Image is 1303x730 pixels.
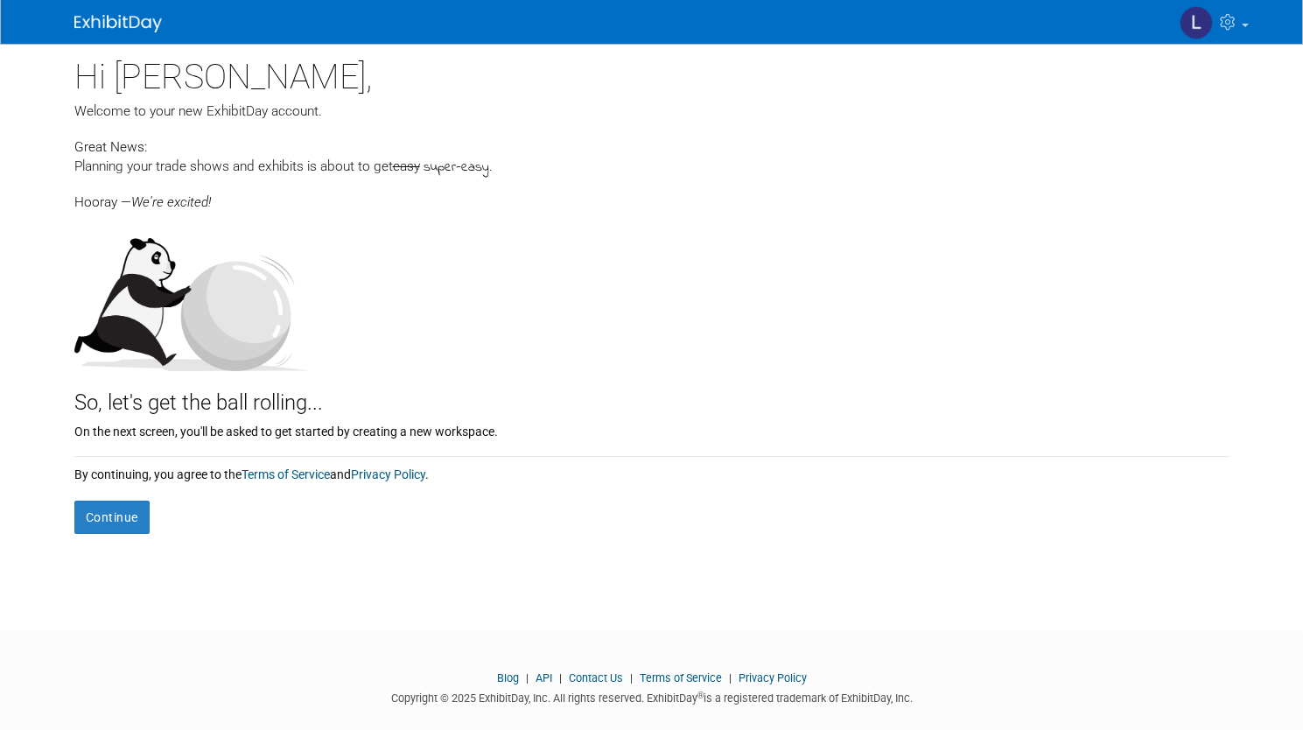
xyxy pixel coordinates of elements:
[1180,6,1213,39] img: Laura Woginrich
[697,691,704,700] sup: ®
[74,501,150,534] button: Continue
[74,44,1229,102] div: Hi [PERSON_NAME],
[424,158,489,178] span: super-easy
[74,102,1229,121] div: Welcome to your new ExhibitDay account.
[522,671,533,684] span: |
[555,671,566,684] span: |
[626,671,637,684] span: |
[497,671,519,684] a: Blog
[569,671,623,684] a: Contact Us
[74,371,1229,418] div: So, let's get the ball rolling...
[74,221,311,371] img: Let's get the ball rolling
[242,467,330,481] a: Terms of Service
[74,457,1229,483] div: By continuing, you agree to the and .
[74,157,1229,178] div: Planning your trade shows and exhibits is about to get .
[725,671,736,684] span: |
[536,671,552,684] a: API
[74,137,1229,157] div: Great News:
[393,158,420,174] span: easy
[131,194,211,210] span: We're excited!
[640,671,722,684] a: Terms of Service
[74,15,162,32] img: ExhibitDay
[351,467,425,481] a: Privacy Policy
[74,178,1229,212] div: Hooray —
[74,418,1229,440] div: On the next screen, you'll be asked to get started by creating a new workspace.
[739,671,807,684] a: Privacy Policy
